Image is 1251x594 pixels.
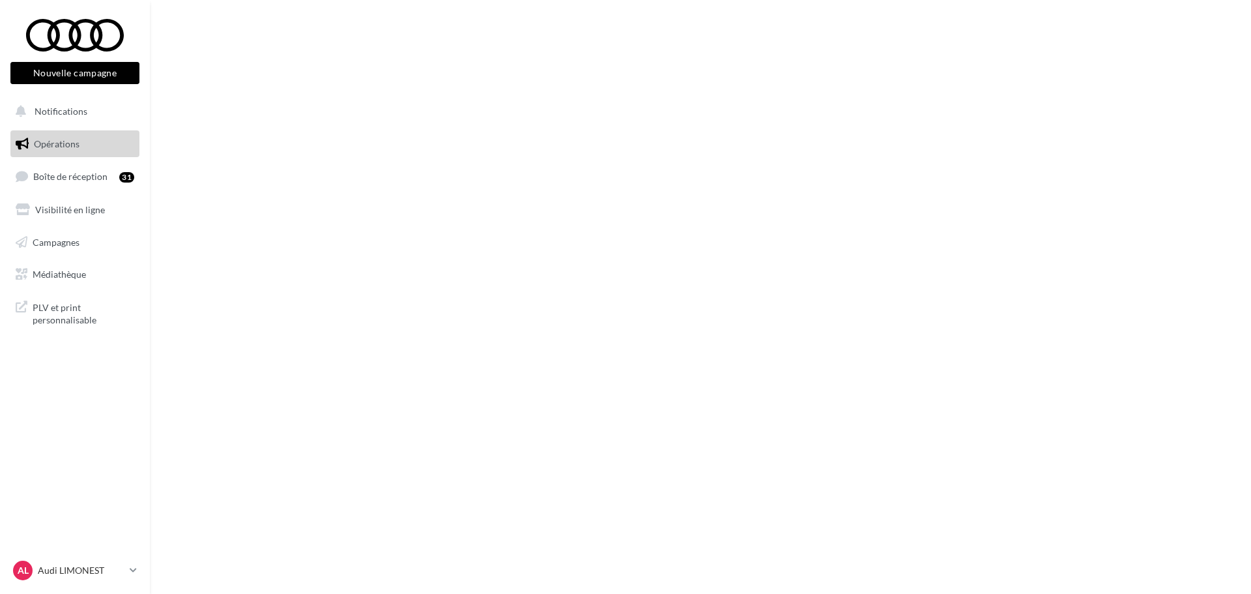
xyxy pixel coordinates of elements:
[33,171,108,182] span: Boîte de réception
[8,162,142,190] a: Boîte de réception31
[10,62,139,84] button: Nouvelle campagne
[8,130,142,158] a: Opérations
[33,299,134,327] span: PLV et print personnalisable
[33,269,86,280] span: Médiathèque
[8,196,142,224] a: Visibilité en ligne
[18,564,29,577] span: AL
[35,106,87,117] span: Notifications
[119,172,134,183] div: 31
[33,236,79,247] span: Campagnes
[38,564,124,577] p: Audi LIMONEST
[8,229,142,256] a: Campagnes
[34,138,79,149] span: Opérations
[8,261,142,288] a: Médiathèque
[35,204,105,215] span: Visibilité en ligne
[8,293,142,332] a: PLV et print personnalisable
[8,98,137,125] button: Notifications
[10,558,139,583] a: AL Audi LIMONEST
